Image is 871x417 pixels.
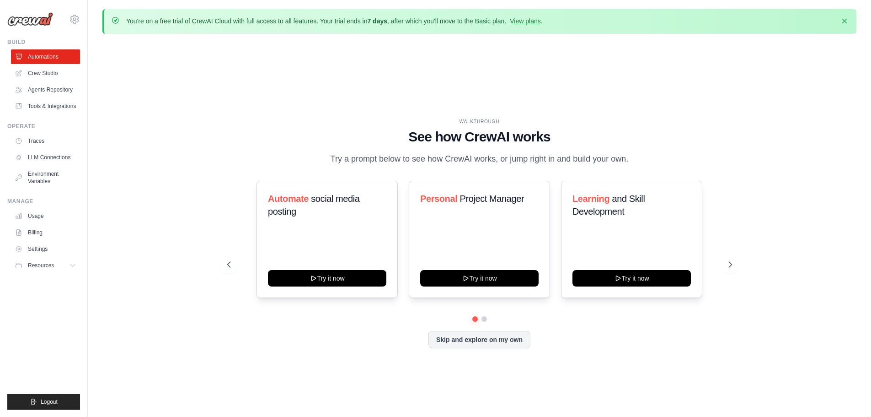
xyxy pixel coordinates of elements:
[126,16,543,26] p: You're on a free trial of CrewAI Cloud with full access to all features. Your trial ends in , aft...
[11,242,80,256] a: Settings
[420,194,457,204] span: Personal
[11,99,80,114] a: Tools & Integrations
[227,129,732,145] h1: See how CrewAI works
[367,17,387,25] strong: 7 days
[7,198,80,205] div: Manage
[572,194,609,204] span: Learning
[11,134,80,148] a: Traces
[7,394,80,410] button: Logout
[11,49,80,64] a: Automations
[11,209,80,223] a: Usage
[7,12,53,26] img: Logo
[326,152,633,166] p: Try a prompt below to see how CrewAI works, or jump right in and build your own.
[11,66,80,81] a: Crew Studio
[7,38,80,46] div: Build
[11,167,80,189] a: Environment Variables
[11,258,80,273] button: Resources
[572,270,691,287] button: Try it now
[420,270,539,287] button: Try it now
[11,150,80,165] a: LLM Connections
[428,331,530,348] button: Skip and explore on my own
[227,118,732,125] div: WALKTHROUGH
[11,82,80,97] a: Agents Repository
[460,194,524,204] span: Project Manager
[268,194,309,204] span: Automate
[11,225,80,240] a: Billing
[825,373,871,417] iframe: Chat Widget
[268,194,360,217] span: social media posting
[268,270,386,287] button: Try it now
[510,17,540,25] a: View plans
[28,262,54,269] span: Resources
[7,123,80,130] div: Operate
[41,398,58,406] span: Logout
[572,194,645,217] span: and Skill Development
